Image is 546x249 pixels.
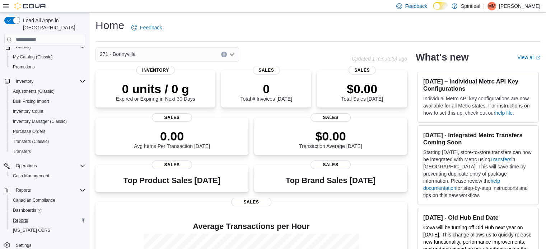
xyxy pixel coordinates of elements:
span: Transfers [10,147,85,156]
span: Adjustments (Classic) [13,88,55,94]
span: Sales [231,198,271,206]
button: Purchase Orders [7,126,88,137]
span: Sales [253,66,280,75]
span: Dashboards [10,206,85,215]
button: Canadian Compliance [7,195,88,205]
h3: Top Brand Sales [DATE] [286,176,376,185]
span: Feedback [405,3,427,10]
div: Total Sales [DATE] [341,82,383,102]
span: Operations [16,163,37,169]
a: Dashboards [10,206,45,215]
span: Purchase Orders [13,129,46,134]
a: Canadian Compliance [10,196,58,205]
span: Inventory [16,78,33,84]
span: Feedback [140,24,162,31]
span: Canadian Compliance [13,197,55,203]
span: Reports [13,217,28,223]
h4: Average Transactions per Hour [101,222,401,231]
a: Transfers (Classic) [10,137,52,146]
p: 0 units / 0 g [116,82,195,96]
button: Operations [1,161,88,171]
span: Transfers (Classic) [10,137,85,146]
button: Reports [7,215,88,225]
a: Inventory Manager (Classic) [10,117,70,126]
button: Inventory Manager (Classic) [7,116,88,126]
a: View allExternal link [517,54,540,60]
button: Promotions [7,62,88,72]
a: Dashboards [7,205,88,215]
span: Washington CCRS [10,226,85,235]
p: [PERSON_NAME] [499,2,540,10]
span: Adjustments (Classic) [10,87,85,96]
h3: [DATE] - Integrated Metrc Transfers Coming Soon [423,131,533,146]
div: Melissa M [487,2,496,10]
span: Operations [13,162,85,170]
span: Canadian Compliance [10,196,85,205]
button: Operations [13,162,40,170]
button: Catalog [13,43,33,51]
p: $0.00 [299,129,362,143]
span: My Catalog (Classic) [13,54,53,60]
button: Reports [13,186,34,195]
span: Purchase Orders [10,127,85,136]
span: Inventory Count [10,107,85,116]
a: My Catalog (Classic) [10,53,56,61]
span: Inventory [136,66,175,75]
span: Transfers (Classic) [13,139,49,144]
span: Bulk Pricing Import [13,99,49,104]
button: Clear input [221,52,227,57]
a: Feedback [129,20,165,35]
span: Catalog [13,43,85,51]
button: Cash Management [7,171,88,181]
a: Transfers [10,147,34,156]
span: Bulk Pricing Import [10,97,85,106]
span: Inventory Manager (Classic) [13,119,67,124]
a: help file [495,110,513,116]
span: Sales [152,161,192,169]
span: Sales [311,113,351,122]
span: Catalog [16,44,31,50]
button: Inventory [13,77,36,86]
a: Reports [10,216,31,225]
p: Individual Metrc API key configurations are now available for all Metrc states. For instructions ... [423,95,533,116]
a: Transfers [490,157,512,162]
button: Reports [1,185,88,195]
button: Transfers [7,147,88,157]
span: Cash Management [10,172,85,180]
h2: What's new [416,52,468,63]
span: My Catalog (Classic) [10,53,85,61]
span: Reports [10,216,85,225]
h3: [DATE] - Old Hub End Date [423,214,533,221]
button: Open list of options [229,52,235,57]
div: Avg Items Per Transaction [DATE] [134,129,210,149]
a: Promotions [10,63,38,71]
span: Sales [311,161,351,169]
a: Inventory Count [10,107,46,116]
span: Reports [16,187,31,193]
div: Total # Invoices [DATE] [240,82,292,102]
button: Adjustments (Classic) [7,86,88,96]
span: Cash Management [13,173,49,179]
p: Starting [DATE], store-to-store transfers can now be integrated with Metrc using in [GEOGRAPHIC_D... [423,149,533,199]
p: Updated 1 minute(s) ago [352,56,407,62]
a: Bulk Pricing Import [10,97,52,106]
h1: Home [95,18,124,33]
button: My Catalog (Classic) [7,52,88,62]
span: Reports [13,186,85,195]
span: Promotions [10,63,85,71]
h3: Top Product Sales [DATE] [123,176,220,185]
span: Inventory Manager (Classic) [10,117,85,126]
button: Catalog [1,42,88,52]
button: Inventory Count [7,106,88,116]
span: Settings [16,243,31,248]
svg: External link [536,56,540,60]
span: Transfers [13,149,31,154]
h3: [DATE] – Individual Metrc API Key Configurations [423,78,533,92]
a: [US_STATE] CCRS [10,226,53,235]
p: Spiritleaf [461,2,480,10]
a: Adjustments (Classic) [10,87,57,96]
span: Dashboards [13,207,42,213]
div: Transaction Average [DATE] [299,129,362,149]
span: MM [488,2,495,10]
img: Cova [14,3,47,10]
